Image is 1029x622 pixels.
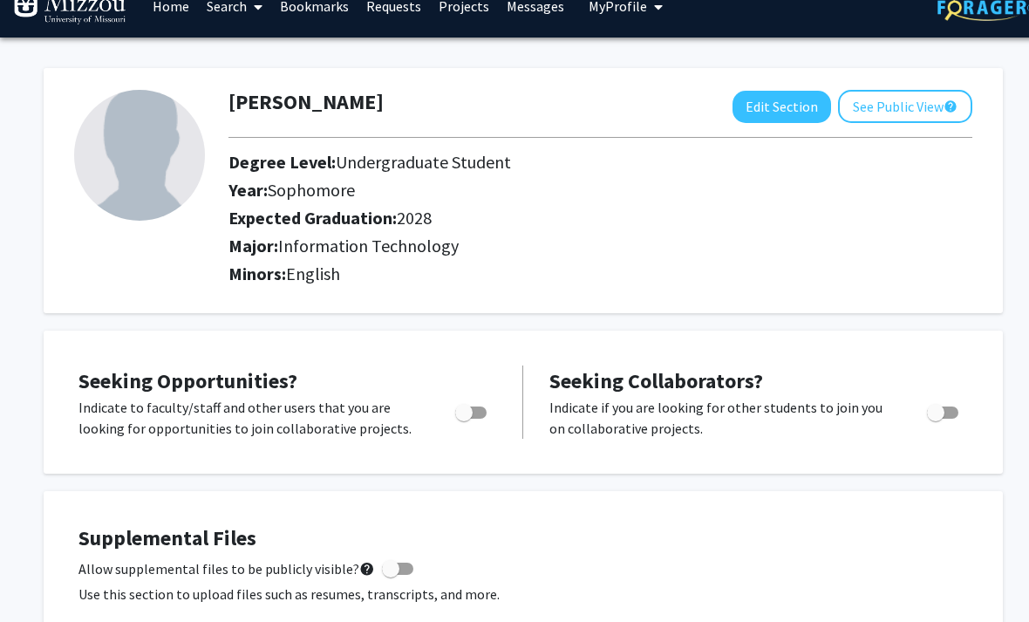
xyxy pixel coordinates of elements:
[733,91,831,123] button: Edit Section
[74,90,205,221] img: Profile Picture
[78,526,968,551] h4: Supplemental Files
[78,367,297,394] span: Seeking Opportunities?
[838,90,972,123] button: See Public View
[549,397,894,439] p: Indicate if you are looking for other students to join you on collaborative projects.
[78,584,968,605] p: Use this section to upload files such as resumes, transcripts, and more.
[278,235,459,256] span: Information Technology
[228,90,384,115] h1: [PERSON_NAME]
[13,543,74,609] iframe: Chat
[78,397,422,439] p: Indicate to faculty/staff and other users that you are looking for opportunities to join collabor...
[268,179,355,201] span: Sophomore
[920,397,968,423] div: Toggle
[448,397,496,423] div: Toggle
[944,96,957,117] mat-icon: help
[549,367,763,394] span: Seeking Collaborators?
[359,558,375,579] mat-icon: help
[228,208,893,229] h2: Expected Graduation:
[286,263,340,284] span: English
[397,207,432,229] span: 2028
[336,151,511,173] span: Undergraduate Student
[228,263,972,284] h2: Minors:
[228,152,893,173] h2: Degree Level:
[228,180,893,201] h2: Year:
[228,236,972,256] h2: Major:
[78,558,375,579] span: Allow supplemental files to be publicly visible?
